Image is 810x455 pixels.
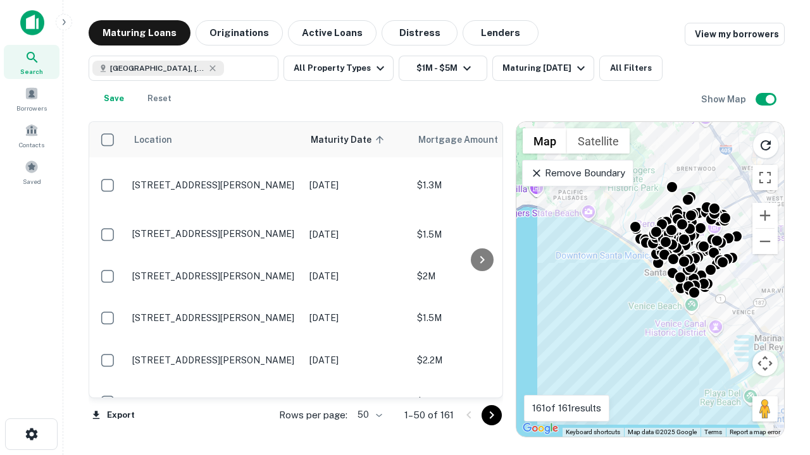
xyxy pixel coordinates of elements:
p: [STREET_ADDRESS][PERSON_NAME] [132,228,297,240]
p: [STREET_ADDRESS][PERSON_NAME] [132,312,297,324]
span: Maturity Date [311,132,388,147]
p: Remove Boundary [530,166,625,181]
p: $2M [417,269,544,283]
div: Maturing [DATE] [502,61,589,76]
th: Mortgage Amount [411,122,550,157]
button: All Property Types [283,56,394,81]
span: Saved [23,176,41,186]
p: $1.5M [417,227,544,241]
img: Google [520,420,561,437]
p: 161 of 161 results [532,401,601,416]
button: Map camera controls [752,351,778,376]
p: [STREET_ADDRESS][PERSON_NAME] [132,179,297,191]
span: Mortgage Amount [418,132,514,147]
button: Reload search area [752,132,779,159]
button: Maturing Loans [89,20,190,45]
p: [DATE] [309,227,404,241]
div: 0 0 [516,122,784,437]
button: Show satellite imagery [567,128,630,154]
iframe: Chat Widget [747,354,810,415]
button: Distress [382,20,458,45]
a: Report a map error [730,428,780,435]
span: Map data ©2025 Google [628,428,697,435]
p: $1.3M [417,178,544,192]
p: [DATE] [309,395,404,409]
div: 50 [352,406,384,424]
button: Originations [196,20,283,45]
th: Maturity Date [303,122,411,157]
span: Search [20,66,43,76]
img: capitalize-icon.png [20,10,44,35]
span: [GEOGRAPHIC_DATA], [GEOGRAPHIC_DATA], [GEOGRAPHIC_DATA] [110,63,205,74]
a: Terms (opens in new tab) [704,428,722,435]
button: Export [89,406,138,425]
span: Borrowers [16,103,47,113]
a: Contacts [4,118,59,152]
p: [STREET_ADDRESS][PERSON_NAME] [132,270,297,282]
span: Contacts [19,140,44,150]
p: [DATE] [309,269,404,283]
p: [STREET_ADDRESS][PERSON_NAME] [132,355,297,366]
button: Show street map [523,128,567,154]
button: Reset [139,86,180,111]
p: [DATE] [309,178,404,192]
th: Location [126,122,303,157]
button: Lenders [463,20,539,45]
p: 1–50 of 161 [404,408,454,423]
p: $1.3M [417,395,544,409]
span: Location [134,132,172,147]
p: [STREET_ADDRESS][PERSON_NAME] [132,396,297,408]
button: Save your search to get updates of matches that match your search criteria. [94,86,134,111]
a: Open this area in Google Maps (opens a new window) [520,420,561,437]
button: $1M - $5M [399,56,487,81]
h6: Show Map [701,92,748,106]
button: Maturing [DATE] [492,56,594,81]
a: Borrowers [4,82,59,116]
button: Toggle fullscreen view [752,165,778,190]
p: $1.5M [417,311,544,325]
button: All Filters [599,56,663,81]
p: Rows per page: [279,408,347,423]
a: View my borrowers [685,23,785,45]
p: [DATE] [309,353,404,367]
p: $2.2M [417,353,544,367]
button: Zoom out [752,229,778,254]
a: Saved [4,155,59,189]
button: Active Loans [288,20,377,45]
button: Keyboard shortcuts [566,428,620,437]
p: [DATE] [309,311,404,325]
button: Go to next page [482,405,502,425]
button: Zoom in [752,203,778,228]
a: Search [4,45,59,79]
